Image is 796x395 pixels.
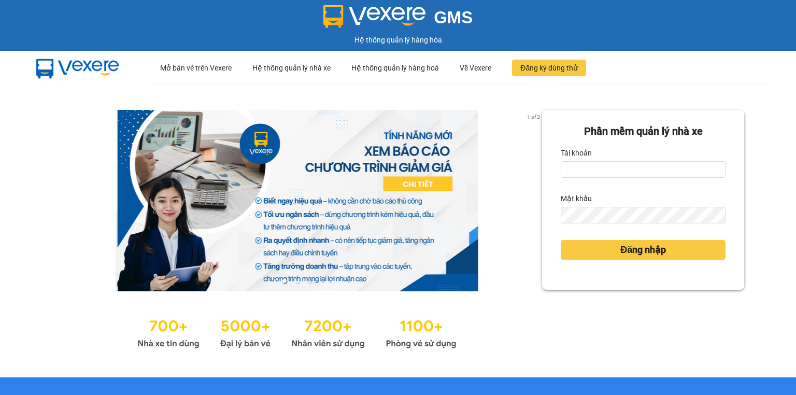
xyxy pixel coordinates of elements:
input: Mật khẩu [561,207,726,223]
span: Đăng nhập [620,243,666,257]
img: Statistics.png [137,312,457,351]
div: Hệ thống quản lý hàng hóa [3,34,793,46]
div: Hệ thống quản lý nhà xe [252,51,331,84]
div: Phần mềm quản lý nhà xe [561,123,726,139]
label: Mật khẩu [561,190,592,207]
li: slide item 2 [295,279,299,283]
button: previous slide / item [52,110,66,291]
li: slide item 3 [307,279,311,283]
button: Đăng nhập [561,240,726,260]
span: Đăng ký dùng thử [520,62,578,74]
img: mbUUG5Q.png [26,51,130,85]
a: GMS [323,16,473,24]
span: GMS [434,8,473,27]
label: Tài khoản [561,145,592,161]
img: logo 2 [323,5,426,28]
p: 1 of 3 [524,110,542,123]
button: next slide / item [528,110,542,291]
li: slide item 1 [282,279,287,283]
input: Tài khoản [561,161,726,178]
button: Đăng ký dùng thử [512,60,586,76]
div: Về Vexere [460,51,491,84]
div: Hệ thống quản lý hàng hoá [351,51,439,84]
div: Mở bán vé trên Vexere [160,51,232,84]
